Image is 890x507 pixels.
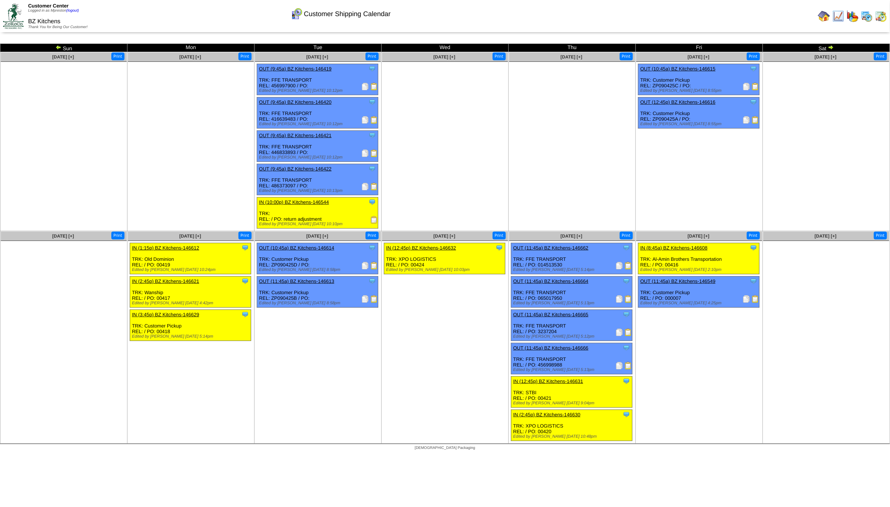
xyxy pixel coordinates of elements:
[511,377,632,408] div: TRK: STBI REL: / PO: 00421
[361,83,369,90] img: Packing Slip
[132,301,251,305] div: Edited by [PERSON_NAME] [DATE] 4:42pm
[752,116,759,124] img: Bill of Lading
[257,243,378,274] div: TRK: Customer Pickup REL: ZP090425D / PO:
[369,98,376,106] img: Tooltip
[179,233,201,239] a: [DATE] [+]
[433,54,455,60] a: [DATE] [+]
[493,232,506,239] button: Print
[369,244,376,251] img: Tooltip
[616,362,623,369] img: Packing Slip
[370,295,378,303] img: Bill of Lading
[636,44,763,52] td: Fri
[433,233,455,239] a: [DATE] [+]
[875,10,887,22] img: calendarinout.gif
[616,262,623,269] img: Packing Slip
[257,64,378,95] div: TRK: FFE TRANSPORT REL: 456997900 / PO:
[386,245,456,251] a: IN (12:45p) BZ Kitchens-146632
[259,133,331,138] a: OUT (9:45a) BZ Kitchens-146421
[132,278,199,284] a: IN (2:45p) BZ Kitchens-146621
[361,295,369,303] img: Packing Slip
[815,54,836,60] a: [DATE] [+]
[382,44,509,52] td: Wed
[369,165,376,172] img: Tooltip
[241,277,249,285] img: Tooltip
[513,378,583,384] a: IN (12:45p) BZ Kitchens-146631
[52,233,74,239] a: [DATE] [+]
[132,334,251,339] div: Edited by [PERSON_NAME] [DATE] 5:14pm
[259,301,378,305] div: Edited by [PERSON_NAME] [DATE] 8:58pm
[625,362,632,369] img: Bill of Lading
[511,410,632,441] div: TRK: XPO LOGISTICS REL: / PO: 00420
[640,66,716,72] a: OUT (10:45a) BZ Kitchens-146615
[415,446,475,450] span: [DEMOGRAPHIC_DATA] Packaging
[513,245,589,251] a: OUT (11:45a) BZ Kitchens-146662
[241,311,249,318] img: Tooltip
[509,44,636,52] td: Thu
[306,233,328,239] a: [DATE] [+]
[370,216,378,224] img: Receiving Document
[623,244,630,251] img: Tooltip
[306,54,328,60] a: [DATE] [+]
[28,18,60,25] span: BZ Kitchens
[259,245,334,251] a: OUT (10:45a) BZ Kitchens-146614
[513,301,632,305] div: Edited by [PERSON_NAME] [DATE] 5:13pm
[763,44,890,52] td: Sat
[640,122,759,126] div: Edited by [PERSON_NAME] [DATE] 8:55pm
[743,295,750,303] img: Packing Slip
[370,83,378,90] img: Bill of Lading
[560,233,582,239] a: [DATE] [+]
[511,343,632,374] div: TRK: FFE TRANSPORT REL: / PO: 456998988
[255,44,382,52] td: Tue
[291,8,303,20] img: calendarcustomer.gif
[513,368,632,372] div: Edited by [PERSON_NAME] [DATE] 5:13pm
[384,243,505,274] div: TRK: XPO LOGISTICS REL: / PO: 00424
[638,277,760,308] div: TRK: Customer Pickup REL: / PO: 000007
[750,65,757,72] img: Tooltip
[370,183,378,190] img: Bill of Lading
[132,268,251,272] div: Edited by [PERSON_NAME] [DATE] 10:24pm
[640,99,716,105] a: OUT (12:45p) BZ Kitchens-146616
[370,116,378,124] img: Bill of Lading
[640,245,707,251] a: IN (8:45a) BZ Kitchens-146608
[259,155,378,160] div: Edited by [PERSON_NAME] [DATE] 10:12pm
[511,310,632,341] div: TRK: FFE TRANSPORT REL: / PO: 3237204
[259,88,378,93] div: Edited by [PERSON_NAME] [DATE] 10:12pm
[620,232,633,239] button: Print
[370,262,378,269] img: Bill of Lading
[623,411,630,418] img: Tooltip
[847,10,859,22] img: graph.gif
[304,10,391,18] span: Customer Shipping Calendar
[688,233,709,239] a: [DATE] [+]
[361,262,369,269] img: Packing Slip
[493,52,506,60] button: Print
[511,277,632,308] div: TRK: FFE TRANSPORT REL: / PO: 065017950
[747,232,760,239] button: Print
[179,54,201,60] a: [DATE] [+]
[369,198,376,206] img: Tooltip
[257,197,378,229] div: TRK: REL: / PO: return adjustment
[623,344,630,351] img: Tooltip
[560,54,582,60] a: [DATE] [+]
[747,52,760,60] button: Print
[818,10,830,22] img: home.gif
[513,334,632,339] div: Edited by [PERSON_NAME] [DATE] 5:12pm
[0,44,127,52] td: Sun
[259,268,378,272] div: Edited by [PERSON_NAME] [DATE] 8:58pm
[257,277,378,308] div: TRK: Customer Pickup REL: ZP090425B / PO:
[513,401,632,405] div: Edited by [PERSON_NAME] [DATE] 9:04pm
[369,65,376,72] img: Tooltip
[640,268,759,272] div: Edited by [PERSON_NAME] [DATE] 2:10pm
[688,54,709,60] a: [DATE] [+]
[752,83,759,90] img: Bill of Lading
[259,199,329,205] a: IN (10:00p) BZ Kitchens-146544
[640,88,759,93] div: Edited by [PERSON_NAME] [DATE] 8:55pm
[513,412,580,417] a: IN (2:45p) BZ Kitchens-146630
[259,278,334,284] a: OUT (11:45a) BZ Kitchens-146613
[28,9,79,13] span: Logged in as Mpreston
[259,222,378,226] div: Edited by [PERSON_NAME] [DATE] 10:10pm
